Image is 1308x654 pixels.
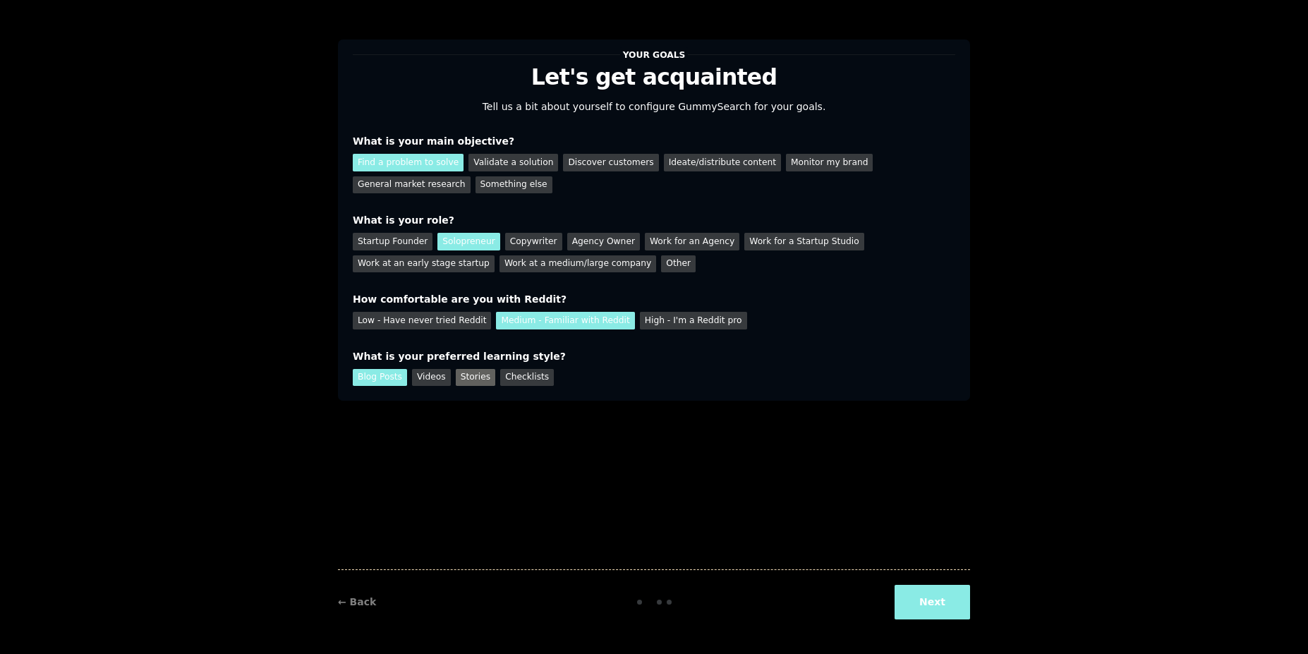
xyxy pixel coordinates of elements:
div: General market research [353,176,471,194]
div: Other [661,255,696,273]
div: Monitor my brand [786,154,873,171]
span: Your goals [620,47,688,62]
button: Next [895,585,970,619]
div: What is your preferred learning style? [353,349,955,364]
div: Videos [412,369,451,387]
div: Agency Owner [567,233,640,250]
p: Tell us a bit about yourself to configure GummySearch for your goals. [476,99,832,114]
div: Work for an Agency [645,233,739,250]
div: Blog Posts [353,369,407,387]
div: What is your role? [353,213,955,228]
div: Validate a solution [468,154,558,171]
p: Let's get acquainted [353,65,955,90]
div: Something else [476,176,552,194]
div: Checklists [500,369,554,387]
div: High - I'm a Reddit pro [640,312,747,329]
div: Work at a medium/large company [499,255,656,273]
div: Copywriter [505,233,562,250]
a: ← Back [338,596,376,607]
div: What is your main objective? [353,134,955,149]
div: Low - Have never tried Reddit [353,312,491,329]
div: Startup Founder [353,233,432,250]
div: Stories [456,369,495,387]
div: Work at an early stage startup [353,255,495,273]
div: Work for a Startup Studio [744,233,864,250]
div: Find a problem to solve [353,154,464,171]
div: Solopreneur [437,233,499,250]
div: Ideate/distribute content [664,154,781,171]
div: Discover customers [563,154,658,171]
div: Medium - Familiar with Reddit [496,312,634,329]
div: How comfortable are you with Reddit? [353,292,955,307]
